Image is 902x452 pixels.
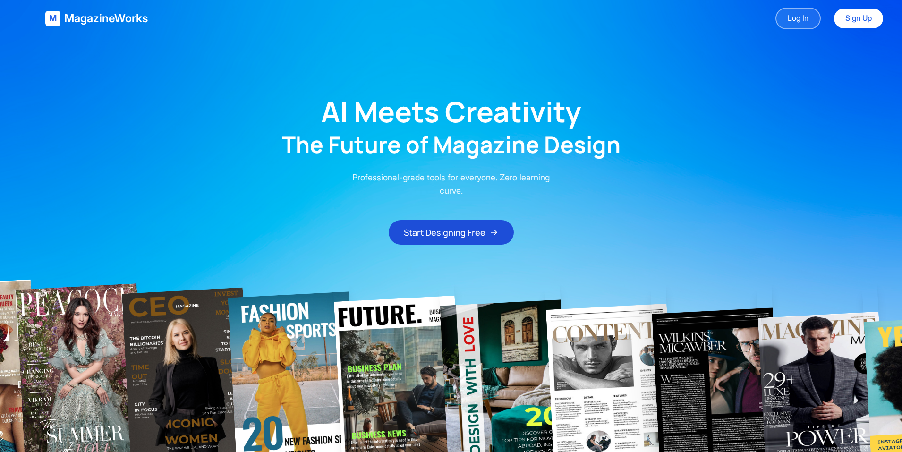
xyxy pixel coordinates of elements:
[834,9,883,28] a: Sign Up
[64,11,148,26] span: MagazineWorks
[389,220,514,245] button: Start Designing Free
[282,133,621,156] h2: The Future of Magazine Design
[345,171,557,197] p: Professional-grade tools for everyone. Zero learning curve.
[49,12,57,25] span: M
[321,97,581,126] h1: AI Meets Creativity
[775,8,821,29] a: Log In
